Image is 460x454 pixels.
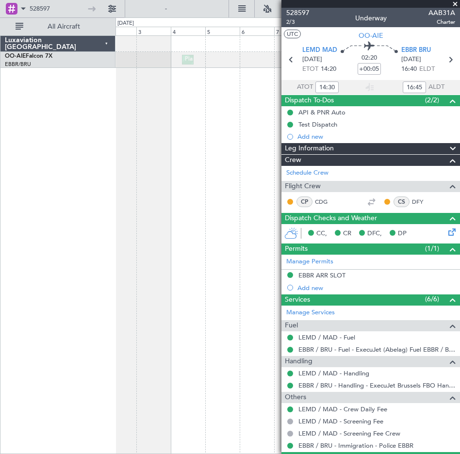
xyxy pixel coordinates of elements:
[298,108,345,116] div: API & PNR Auto
[298,429,400,438] a: LEMD / MAD - Screening Fee Crew
[302,55,322,65] span: [DATE]
[401,55,421,65] span: [DATE]
[419,65,435,74] span: ELDT
[240,27,274,35] div: 6
[361,53,377,63] span: 02:20
[367,229,382,239] span: DFC,
[286,308,335,318] a: Manage Services
[315,81,339,93] input: --:--
[205,27,240,35] div: 5
[298,381,455,389] a: EBBR / BRU - Handling - ExecuJet Brussels FBO Handling Abelag
[285,95,334,106] span: Dispatch To-Dos
[286,8,310,18] span: 528597
[285,155,301,166] span: Crew
[5,53,26,59] span: OO-AIE
[315,197,337,206] a: CDG
[298,345,455,354] a: EBBR / BRU - Fuel - ExecuJet (Abelag) Fuel EBBR / BRU
[285,392,306,403] span: Others
[302,65,318,74] span: ETOT
[296,196,312,207] div: CP
[298,405,387,413] a: LEMD / MAD - Crew Daily Fee
[297,82,313,92] span: ATOT
[285,143,334,154] span: Leg Information
[285,243,308,255] span: Permits
[5,61,31,68] a: EBBR/BRU
[302,46,337,55] span: LEMD MAD
[428,82,444,92] span: ALDT
[394,196,410,207] div: CS
[286,257,333,267] a: Manage Permits
[401,65,417,74] span: 16:40
[428,8,455,18] span: AAB31A
[412,197,434,206] a: DFY
[298,120,337,129] div: Test Dispatch
[171,27,205,35] div: 4
[355,13,387,23] div: Underway
[5,53,52,59] a: OO-AIEFalcon 7X
[136,27,171,35] div: 3
[359,31,383,41] span: OO-AIE
[185,52,361,67] div: Planned Maint [GEOGRAPHIC_DATA] ([GEOGRAPHIC_DATA] National)
[298,333,355,341] a: LEMD / MAD - Fuel
[25,23,102,30] span: All Aircraft
[425,294,439,304] span: (6/6)
[286,168,329,178] a: Schedule Crew
[285,320,298,331] span: Fuel
[398,229,407,239] span: DP
[285,294,310,306] span: Services
[274,27,309,35] div: 7
[286,18,310,26] span: 2/3
[343,229,351,239] span: CR
[401,46,431,55] span: EBBR BRU
[102,27,136,35] div: 2
[403,81,426,93] input: --:--
[285,213,377,224] span: Dispatch Checks and Weather
[298,369,369,377] a: LEMD / MAD - Handling
[321,65,336,74] span: 14:20
[285,356,312,367] span: Handling
[284,30,301,38] button: UTC
[298,417,383,425] a: LEMD / MAD - Screening Fee
[298,441,413,450] a: EBBR / BRU - Immigration - Police EBBR
[425,95,439,105] span: (2/2)
[30,1,83,16] input: Trip Number
[425,243,439,254] span: (1/1)
[316,229,327,239] span: CC,
[428,18,455,26] span: Charter
[285,181,321,192] span: Flight Crew
[298,271,345,279] div: EBBR ARR SLOT
[297,132,455,141] div: Add new
[11,19,105,34] button: All Aircraft
[297,284,455,292] div: Add new
[117,19,134,28] div: [DATE]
